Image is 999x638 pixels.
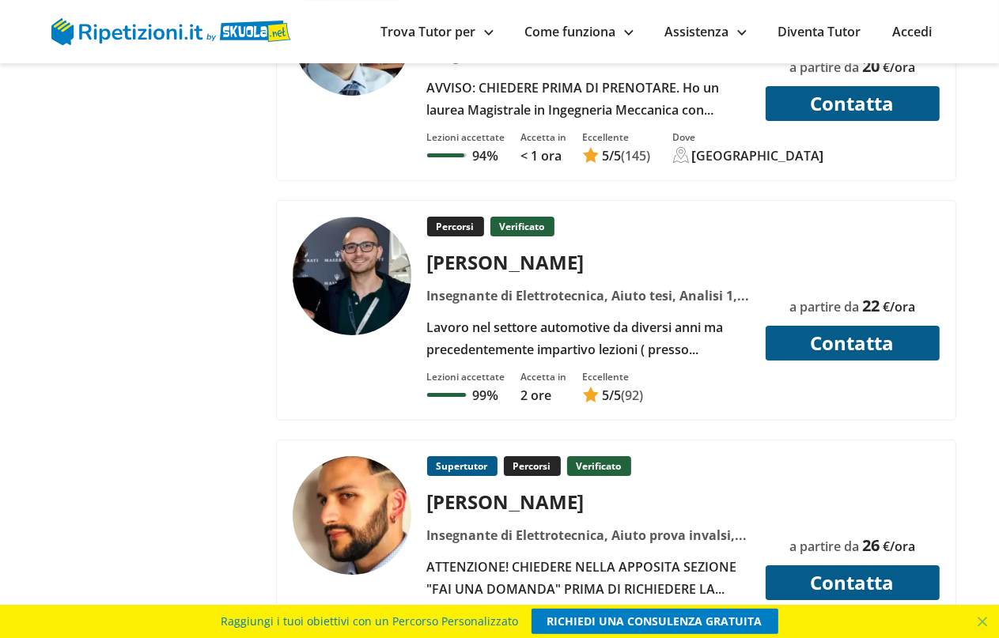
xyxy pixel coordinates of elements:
button: Contatta [766,326,940,361]
a: 5/5(145) [583,147,651,164]
span: a partire da [789,59,859,76]
p: Percorsi [427,217,484,236]
span: /5 [603,387,622,404]
span: Raggiungi i tuoi obiettivi con un Percorso Personalizzato [221,609,519,634]
div: Accetta in [521,130,567,144]
span: a partire da [789,298,859,315]
p: Verificato [567,456,631,476]
div: [PERSON_NAME] [421,249,755,275]
img: tutor a Modena - Davide [293,217,411,335]
span: €/ora [883,59,915,76]
p: Verificato [490,217,554,236]
div: Eccellente [583,130,651,144]
p: < 1 ora [521,147,567,164]
p: 94% [473,147,498,164]
span: 22 [862,295,880,316]
span: /5 [603,147,622,164]
a: Accedi [893,23,933,40]
div: Lezioni accettate [427,130,505,144]
span: 5 [603,387,610,404]
div: Insegnante di Elettrotecnica, Aiuto prova invalsi, Algebra, Analisi 1, Analisi 2, Chimica, Compre... [421,524,755,546]
span: 5 [603,147,610,164]
a: Trova Tutor per [381,23,494,40]
div: ATTENZIONE! CHIEDERE NELLA APPOSITA SEZIONE "FAI UNA DOMANDA" PRIMA DI RICHIEDERE LA LEZIONE ALTR... [421,556,755,600]
div: Lavoro nel settore automotive da diversi anni ma precedentemente impartivo lezioni ( presso [GEOG... [421,316,755,361]
div: AVVISO: CHIEDERE PRIMA DI PRENOTARE. Ho un laurea Magistrale in Ingegneria Meccanica con votazion... [421,77,755,121]
span: a partire da [789,538,859,555]
button: Contatta [766,86,940,121]
img: tutor a Torino - Luca [293,456,411,575]
div: Accetta in [521,370,567,383]
a: Assistenza [665,23,747,40]
a: Diventa Tutor [778,23,861,40]
img: logo Skuola.net | Ripetizioni.it [51,18,291,45]
div: Insegnante di Elettrotecnica, Aiuto tesi, Analisi 1, Analisi 2, Costruzione di macchine, Costruzi... [421,285,755,307]
div: Lezioni accettate [427,370,505,383]
a: Come funziona [525,23,634,40]
p: 99% [473,387,498,404]
div: [GEOGRAPHIC_DATA] [692,147,824,164]
div: Eccellente [583,370,644,383]
span: 26 [862,534,880,556]
a: RICHIEDI UNA CONSULENZA GRATUITA [532,609,778,634]
span: €/ora [883,538,915,555]
span: 20 [862,55,880,77]
div: Dove [673,130,824,144]
span: €/ora [883,298,915,315]
a: 5/5(92) [583,387,644,404]
p: Percorsi [504,456,561,476]
p: Supertutor [427,456,498,476]
button: Contatta [766,565,940,600]
span: (145) [622,147,651,164]
p: 2 ore [521,387,567,404]
a: logo Skuola.net | Ripetizioni.it [51,21,291,39]
span: (92) [622,387,644,404]
div: [PERSON_NAME] [421,489,755,515]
